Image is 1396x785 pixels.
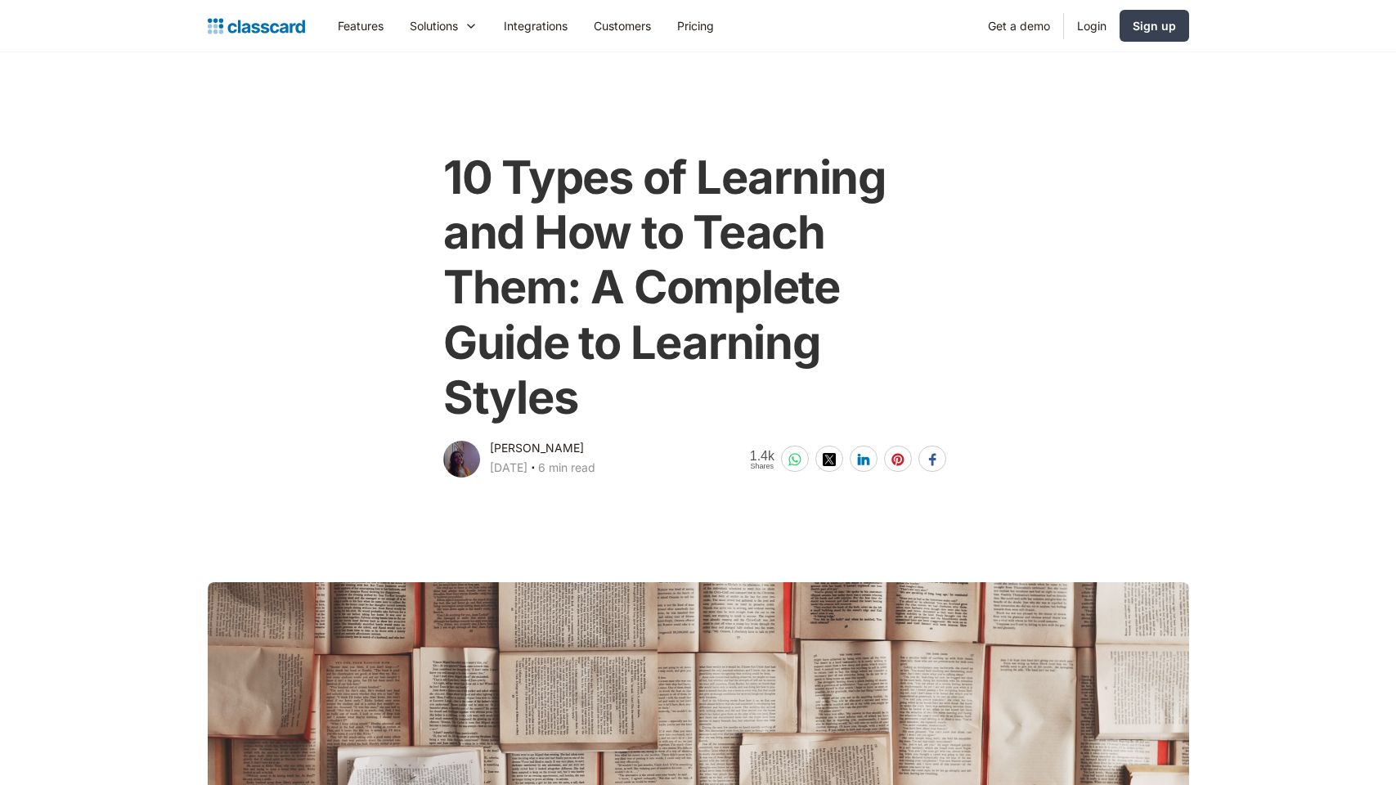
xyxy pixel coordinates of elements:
[750,449,774,463] span: 1.4k
[891,453,904,466] img: pinterest-white sharing button
[823,453,836,466] img: twitter-white sharing button
[491,7,581,44] a: Integrations
[527,458,538,481] div: ‧
[926,453,939,466] img: facebook-white sharing button
[410,17,458,34] div: Solutions
[750,463,774,470] span: Shares
[325,7,397,44] a: Features
[788,453,801,466] img: whatsapp-white sharing button
[1133,17,1176,34] div: Sign up
[538,458,595,478] div: 6 min read
[490,458,527,478] div: [DATE]
[857,453,870,466] img: linkedin-white sharing button
[208,15,305,38] a: Logo
[443,150,953,425] h1: 10 Types of Learning and How to Teach Them: A Complete Guide to Learning Styles
[975,7,1063,44] a: Get a demo
[581,7,664,44] a: Customers
[490,438,584,458] div: [PERSON_NAME]
[1120,10,1189,42] a: Sign up
[664,7,727,44] a: Pricing
[397,7,491,44] div: Solutions
[1064,7,1120,44] a: Login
